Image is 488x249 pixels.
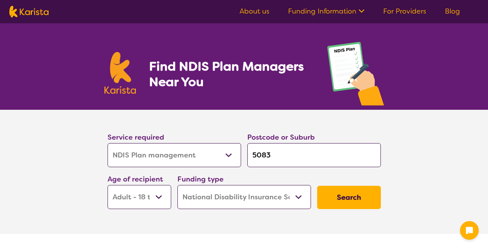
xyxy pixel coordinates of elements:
img: Karista logo [9,6,49,17]
h1: Find NDIS Plan Managers Near You [149,59,311,90]
label: Service required [108,133,164,142]
img: Karista logo [104,52,136,94]
button: Search [317,186,381,209]
label: Funding type [177,175,224,184]
a: Blog [445,7,460,16]
label: Age of recipient [108,175,163,184]
img: plan-management [327,42,384,110]
a: Funding Information [288,7,365,16]
a: For Providers [383,7,426,16]
label: Postcode or Suburb [247,133,315,142]
a: About us [240,7,269,16]
input: Type [247,143,381,167]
